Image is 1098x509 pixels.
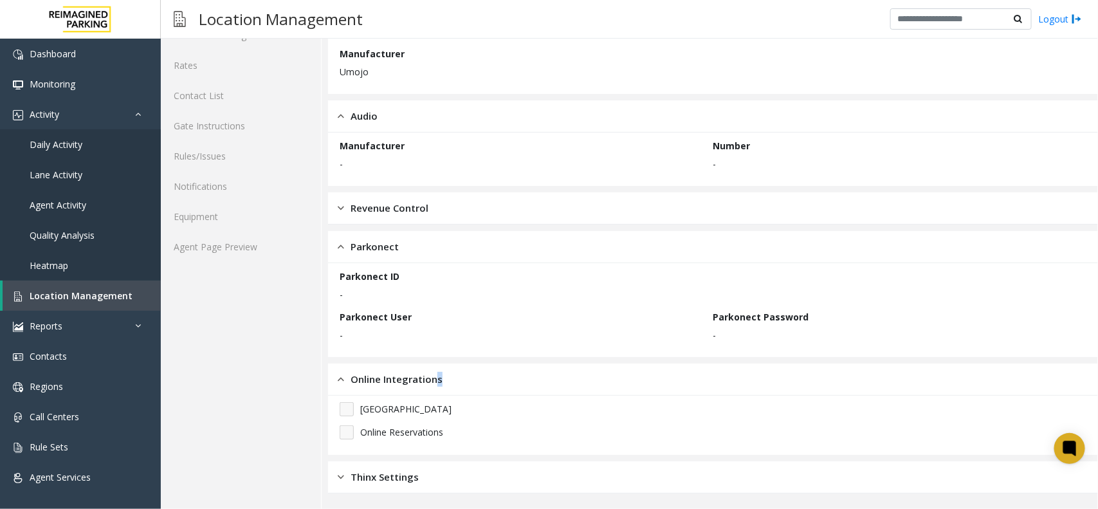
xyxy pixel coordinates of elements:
[340,47,405,60] label: Manufacturer
[340,288,1080,301] p: -
[174,3,186,35] img: pageIcon
[13,412,23,423] img: 'icon'
[340,139,405,153] label: Manufacturer
[30,380,63,393] span: Regions
[338,201,344,216] img: closed
[340,310,412,324] label: Parkonect User
[713,139,751,153] label: Number
[338,109,344,124] img: opened
[351,470,419,485] span: Thinx Settings
[30,441,68,453] span: Rule Sets
[713,157,1081,171] p: -
[161,141,321,171] a: Rules/Issues
[161,50,321,80] a: Rates
[13,110,23,120] img: 'icon'
[30,320,62,332] span: Reports
[30,169,82,181] span: Lane Activity
[3,281,161,311] a: Location Management
[340,157,707,171] p: -
[713,328,1081,342] p: -
[192,3,369,35] h3: Location Management
[338,470,344,485] img: closed
[351,372,443,387] span: Online Integrations
[13,50,23,60] img: 'icon'
[351,201,428,216] span: Revenue Control
[340,270,399,283] label: Parkonect ID
[340,65,707,79] p: Umojo
[30,411,79,423] span: Call Centers
[1038,12,1082,26] a: Logout
[161,171,321,201] a: Notifications
[30,350,67,362] span: Contacts
[351,109,378,124] span: Audio
[360,425,443,439] span: Online Reservations
[161,80,321,111] a: Contact List
[30,471,91,483] span: Agent Services
[161,232,321,262] a: Agent Page Preview
[13,80,23,90] img: 'icon'
[351,239,399,254] span: Parkonect
[13,352,23,362] img: 'icon'
[338,372,344,387] img: opened
[713,310,809,324] label: Parkonect Password
[30,78,75,90] span: Monitoring
[13,382,23,393] img: 'icon'
[13,473,23,483] img: 'icon'
[13,292,23,302] img: 'icon'
[161,111,321,141] a: Gate Instructions
[30,199,86,211] span: Agent Activity
[1072,12,1082,26] img: logout
[30,138,82,151] span: Daily Activity
[161,201,321,232] a: Equipment
[340,328,707,342] p: -
[30,229,95,241] span: Quality Analysis
[30,108,59,120] span: Activity
[30,290,133,302] span: Location Management
[30,259,68,272] span: Heatmap
[360,402,452,416] span: [GEOGRAPHIC_DATA]
[30,48,76,60] span: Dashboard
[338,239,344,254] img: opened
[13,322,23,332] img: 'icon'
[13,443,23,453] img: 'icon'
